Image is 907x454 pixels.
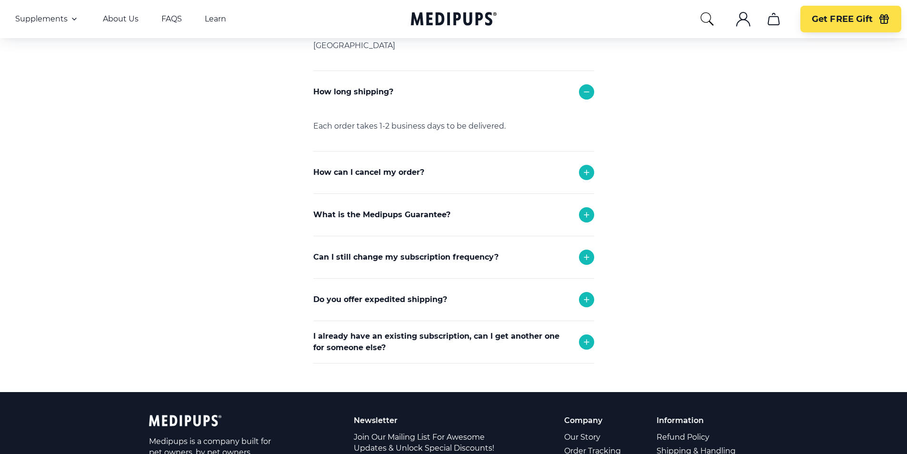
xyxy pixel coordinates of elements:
[762,8,785,30] button: cart
[313,294,447,305] p: Do you offer expedited shipping?
[313,278,594,328] div: Yes you can. Simply reach out to support and we will adjust your monthly deliveries!
[161,14,182,24] a: FAQS
[313,209,450,221] p: What is the Medipups Guarantee?
[313,167,424,178] p: How can I cancel my order?
[564,430,622,444] a: Our Story
[15,13,80,25] button: Supplements
[15,14,68,24] span: Supplements
[732,8,755,30] button: account
[564,415,622,426] p: Company
[313,193,594,277] div: Any refund request and cancellation are subject to approval and turn around time is 24-48 hours. ...
[313,113,594,151] div: Each order takes 1-2 business days to be delivered.
[411,10,497,30] a: Medipups
[313,86,393,98] p: How long shipping?
[699,11,715,27] button: search
[313,236,594,297] div: If you received the wrong product or your product was damaged in transit, we will replace it with...
[800,6,901,32] button: Get FREE Gift
[657,430,737,444] a: Refund Policy
[103,14,139,24] a: About Us
[313,29,594,51] p: Returns to be sent to: [STREET_ADDRESS] [GEOGRAPHIC_DATA]
[657,415,737,426] p: Information
[313,363,594,413] div: Absolutely! Simply place the order and use the shipping address of the person who will receive th...
[313,331,569,353] p: I already have an existing subscription, can I get another one for someone else?
[313,321,594,370] div: Yes we do! Please reach out to support and we will try to accommodate any request.
[812,14,873,25] span: Get FREE Gift
[205,14,226,24] a: Learn
[313,252,498,263] p: Can I still change my subscription frequency?
[354,415,497,426] p: Newsletter
[354,432,497,454] p: Join Our Mailing List For Awesome Updates & Unlock Special Discounts!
